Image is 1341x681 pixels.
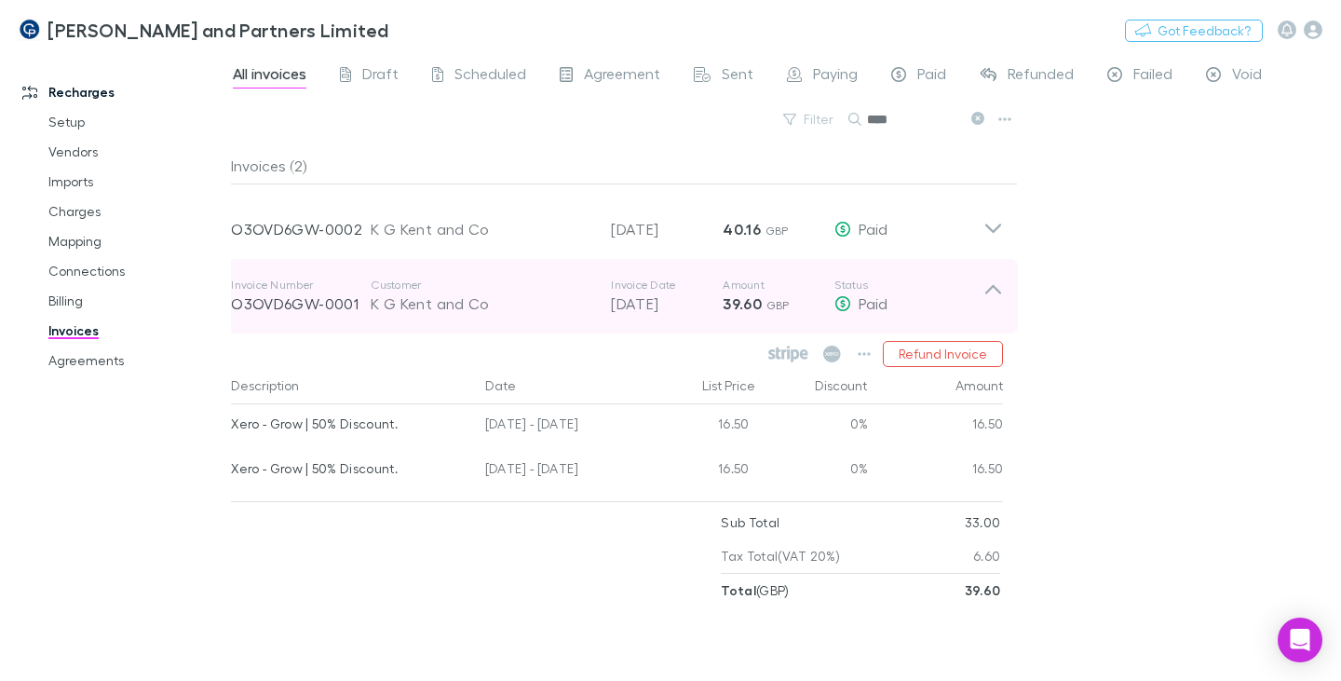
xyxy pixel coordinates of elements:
p: Status [834,278,983,293]
p: Customer [371,278,592,293]
div: [DATE] - [DATE] [478,404,645,449]
div: K G Kent and Co [371,218,592,240]
div: 16.50 [645,449,757,494]
div: Invoice NumberO3OVD6GW-0001CustomerK G Kent and CoInvoice Date[DATE]Amount39.60 GBPStatusPaid [216,259,1018,334]
span: Paying [813,64,858,89]
div: 0% [757,404,869,449]
span: Sent [722,64,753,89]
p: Sub Total [721,506,779,539]
button: Got Feedback? [1125,20,1263,42]
a: Setup [30,107,241,137]
span: GBP [765,224,789,238]
a: Agreements [30,346,241,375]
a: Billing [30,286,241,316]
span: Scheduled [454,64,526,89]
a: Imports [30,167,241,197]
div: O3OVD6GW-0002K G Kent and Co[DATE]40.16 GBPPaid [216,184,1018,259]
span: Paid [917,64,946,89]
span: Failed [1133,64,1172,89]
button: Filter [774,108,845,130]
span: All invoices [233,64,306,89]
span: Agreement [584,64,660,89]
p: O3OVD6GW-0002 [231,218,371,240]
div: 16.50 [645,404,757,449]
p: [DATE] [611,218,723,240]
p: Invoice Number [231,278,371,293]
div: [DATE] - [DATE] [478,449,645,494]
strong: Total [721,582,756,598]
img: Coates and Partners Limited's Logo [19,19,40,41]
button: Refund Invoice [883,341,1003,367]
strong: 39.60 [965,582,1001,598]
p: ( GBP ) [721,574,789,607]
p: 33.00 [965,506,1001,539]
a: Connections [30,256,241,286]
a: Vendors [30,137,241,167]
span: Refunded [1008,64,1074,89]
h3: [PERSON_NAME] and Partners Limited [47,19,389,41]
a: [PERSON_NAME] and Partners Limited [7,7,400,52]
div: K G Kent and Co [371,293,592,315]
span: Void [1232,64,1262,89]
span: GBP [766,298,790,312]
p: 6.60 [973,539,1000,573]
p: Invoice Date [611,278,723,293]
a: Mapping [30,226,241,256]
span: Paid [859,220,887,238]
div: Xero - Grow | 50% Discount. [231,449,470,488]
p: Amount [723,278,834,293]
p: Tax Total (VAT 20%) [721,539,840,573]
div: 0% [757,449,869,494]
p: [DATE] [611,293,723,315]
span: Draft [362,64,399,89]
span: Paid [859,294,887,312]
div: Xero - Grow | 50% Discount. [231,404,470,443]
strong: 40.16 [723,220,761,238]
a: Recharges [4,77,241,107]
strong: 39.60 [723,294,762,313]
div: Open Intercom Messenger [1278,618,1322,662]
p: O3OVD6GW-0001 [231,293,371,315]
div: 16.50 [869,404,1004,449]
div: 16.50 [869,449,1004,494]
a: Charges [30,197,241,226]
a: Invoices [30,316,241,346]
